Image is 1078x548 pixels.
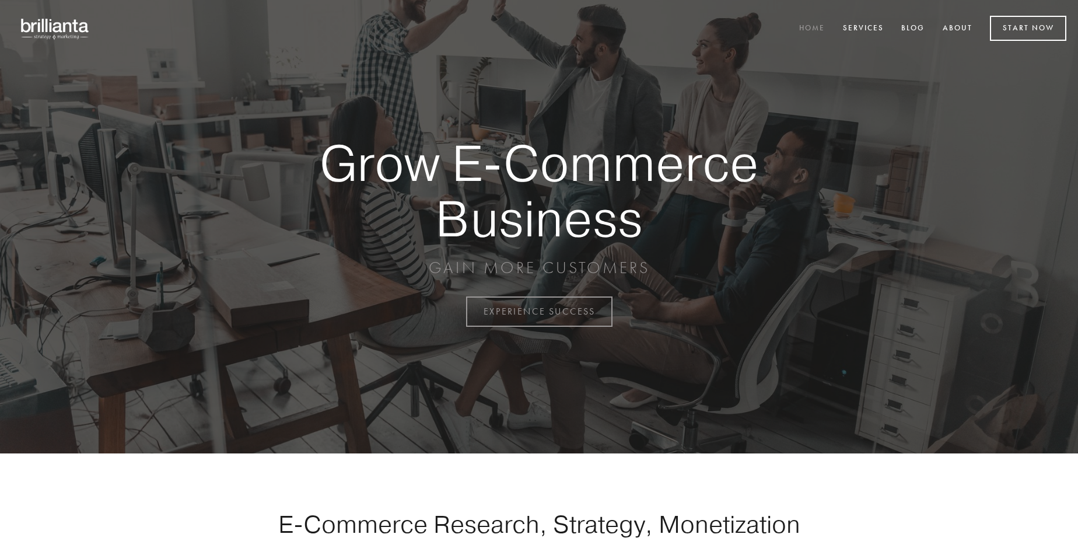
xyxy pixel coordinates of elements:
h1: E-Commerce Research, Strategy, Monetization [242,509,836,539]
a: Home [792,19,832,39]
a: About [935,19,980,39]
a: Start Now [990,16,1066,41]
a: EXPERIENCE SUCCESS [466,296,612,327]
strong: Grow E-Commerce Business [279,135,799,246]
a: Blog [894,19,932,39]
a: Services [835,19,891,39]
img: brillianta - research, strategy, marketing [12,12,99,46]
p: GAIN MORE CUSTOMERS [279,257,799,278]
